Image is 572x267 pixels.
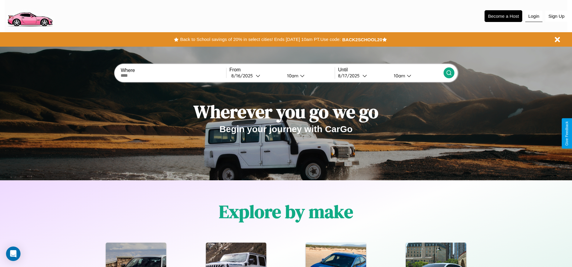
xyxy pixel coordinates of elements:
label: Where [121,68,226,73]
div: 8 / 16 / 2025 [231,73,256,79]
img: logo [5,3,55,28]
button: Login [525,11,542,22]
div: 8 / 17 / 2025 [338,73,362,79]
label: Until [338,67,443,73]
div: Open Intercom Messenger [6,247,21,261]
h1: Explore by make [219,199,353,224]
div: 10am [284,73,300,79]
div: Give Feedback [565,121,569,146]
button: 10am [389,73,444,79]
b: BACK2SCHOOL20 [342,37,382,42]
button: Sign Up [545,11,567,22]
button: 8/16/2025 [229,73,282,79]
button: 10am [282,73,335,79]
button: Back to School savings of 20% in select cities! Ends [DATE] 10am PT.Use code: [179,35,342,44]
button: Become a Host [485,10,522,22]
div: 10am [391,73,407,79]
label: From [229,67,335,73]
